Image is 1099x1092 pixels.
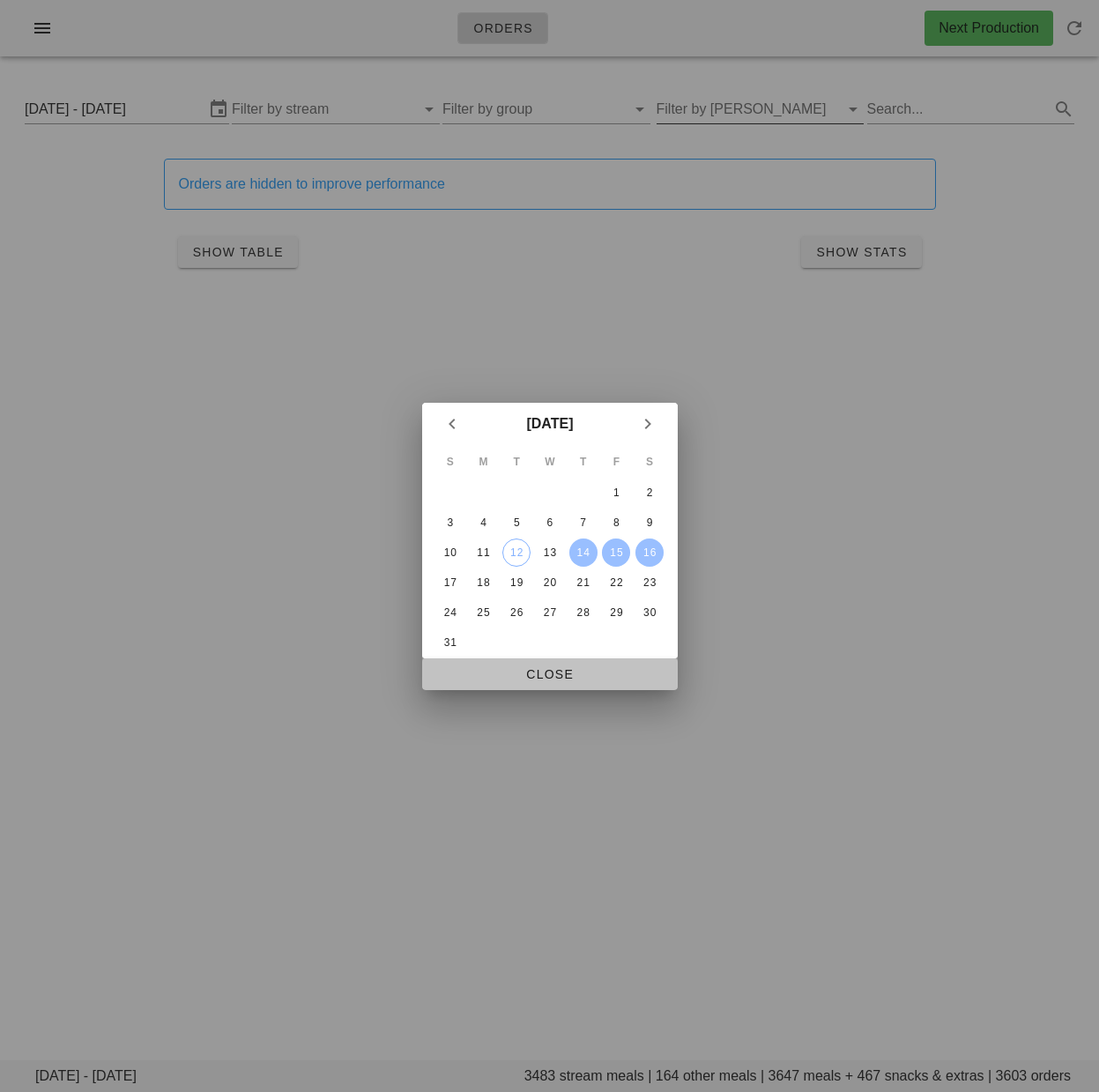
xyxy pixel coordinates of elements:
button: 17 [435,568,464,597]
button: 15 [602,539,630,567]
div: 24 [435,606,464,619]
button: 26 [502,598,531,627]
th: S [434,447,466,477]
button: 5 [502,509,531,537]
button: 2 [635,479,664,507]
button: 27 [535,598,563,627]
th: W [534,447,566,477]
div: 1 [602,487,630,499]
button: 20 [535,568,563,597]
button: Next month [632,408,664,440]
div: 23 [635,576,664,589]
div: 13 [535,546,563,559]
button: [DATE] [519,406,580,442]
button: 23 [635,568,664,597]
th: T [501,447,532,477]
div: 29 [602,606,630,619]
div: 11 [469,546,497,559]
button: 3 [435,509,464,537]
button: 30 [635,598,664,627]
div: 20 [535,576,563,589]
div: 12 [503,546,530,559]
div: 28 [568,606,597,619]
button: Close [422,658,678,690]
button: 24 [435,598,464,627]
button: 11 [469,539,497,567]
button: 4 [469,509,497,537]
div: 21 [568,576,597,589]
span: Close [436,667,664,681]
button: 9 [635,509,664,537]
div: 14 [568,546,597,559]
button: 16 [635,539,664,567]
button: 7 [568,509,597,537]
button: 12 [502,539,531,567]
div: 27 [535,606,563,619]
button: 18 [469,568,497,597]
button: Previous month [436,408,468,440]
div: 19 [502,576,531,589]
button: 10 [435,539,464,567]
button: 28 [568,598,597,627]
div: 7 [568,516,597,529]
button: 14 [568,539,597,567]
div: 25 [469,606,497,619]
div: 17 [435,576,464,589]
button: 6 [535,509,563,537]
button: 19 [502,568,531,597]
button: 13 [535,539,563,567]
button: 25 [469,598,497,627]
div: 16 [635,546,664,559]
div: 15 [602,546,630,559]
div: 8 [602,516,630,529]
div: 26 [502,606,531,619]
div: 22 [602,576,630,589]
div: 30 [635,606,664,619]
div: 5 [502,516,531,529]
div: 3 [435,516,464,529]
th: S [634,447,665,477]
div: 9 [635,516,664,529]
div: 6 [535,516,563,529]
div: 2 [635,487,664,499]
button: 22 [602,568,630,597]
button: 21 [568,568,597,597]
div: 18 [469,576,497,589]
div: 4 [469,516,497,529]
th: T [567,447,598,477]
div: 31 [435,636,464,649]
button: 31 [435,628,464,657]
div: 10 [435,546,464,559]
th: M [467,447,499,477]
th: F [600,447,632,477]
button: 1 [602,479,630,507]
button: 29 [602,598,630,627]
button: 8 [602,509,630,537]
